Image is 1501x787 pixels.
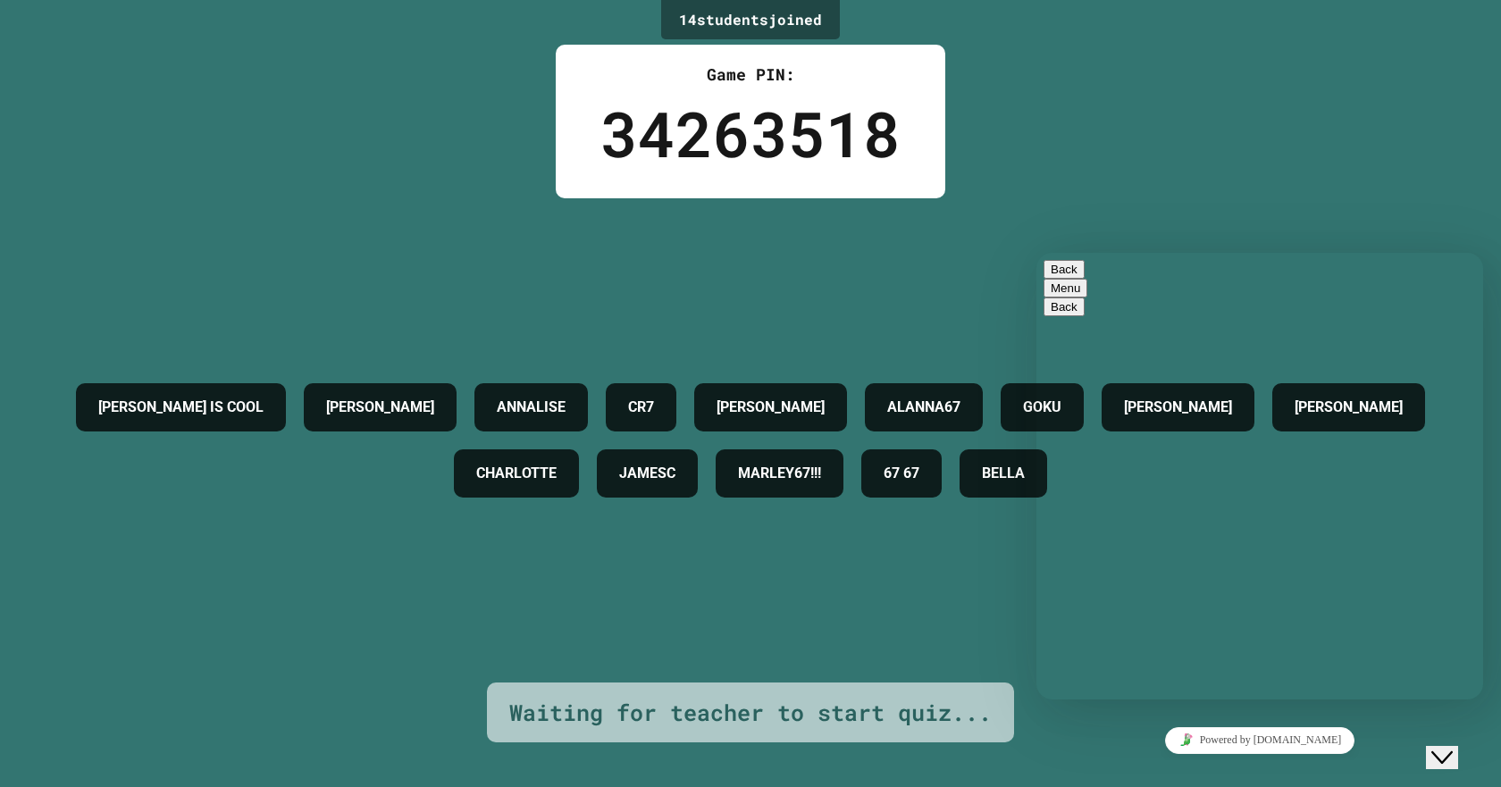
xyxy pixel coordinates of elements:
h4: MARLEY67!!! [738,463,821,484]
div: 34263518 [600,87,901,180]
iframe: chat widget [1036,720,1483,760]
iframe: chat widget [1036,253,1483,699]
h4: [PERSON_NAME] IS COOL [98,397,264,418]
div: Game PIN: [600,63,901,87]
h4: CHARLOTTE [476,463,557,484]
h4: CR7 [628,397,654,418]
h4: ALANNA67 [887,397,960,418]
h4: [PERSON_NAME] [326,397,434,418]
h4: ANNALISE [497,397,566,418]
iframe: chat widget [1426,716,1483,769]
h4: [PERSON_NAME] [717,397,825,418]
h4: JAMESC [619,463,675,484]
h4: 67 67 [884,463,919,484]
div: Waiting for teacher to start quiz... [509,696,992,730]
h4: BELLA [982,463,1025,484]
h4: GOKU [1023,397,1061,418]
